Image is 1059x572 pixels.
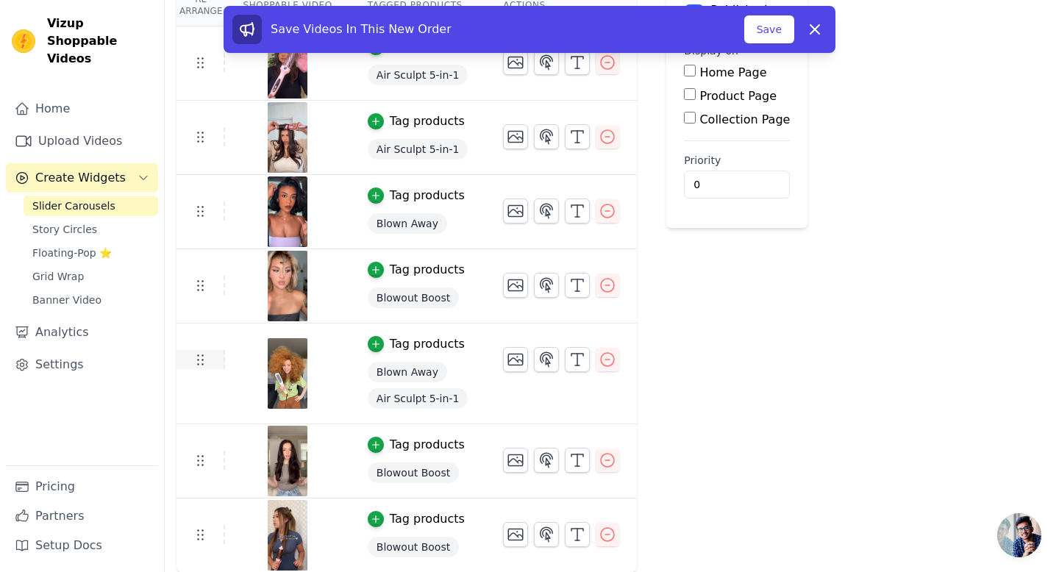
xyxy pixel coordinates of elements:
[6,318,158,347] a: Analytics
[32,269,84,284] span: Grid Wrap
[368,537,459,557] span: Blowout Boost
[503,199,528,224] button: Change Thumbnail
[503,448,528,473] button: Change Thumbnail
[6,472,158,501] a: Pricing
[744,15,794,43] button: Save
[368,213,447,234] span: Blown Away
[267,102,308,173] img: vizup-images-bfbd.png
[267,500,308,571] img: vizup-images-4602.png
[32,199,115,213] span: Slider Carousels
[267,28,308,99] img: vizup-images-f23f.png
[368,462,459,483] span: Blowout Boost
[24,219,158,240] a: Story Circles
[6,531,158,560] a: Setup Docs
[6,126,158,156] a: Upload Videos
[390,335,465,353] div: Tag products
[267,426,308,496] img: vizup-images-36b3.png
[503,50,528,75] button: Change Thumbnail
[267,251,308,321] img: vizup-images-a32a.png
[503,347,528,372] button: Change Thumbnail
[684,153,790,168] label: Priority
[368,510,465,528] button: Tag products
[24,290,158,310] a: Banner Video
[390,436,465,454] div: Tag products
[699,89,777,103] label: Product Page
[368,112,465,130] button: Tag products
[271,22,452,36] span: Save Videos In This New Order
[368,65,468,85] span: Air Sculpt 5-in-1
[368,287,459,308] span: Blowout Boost
[24,266,158,287] a: Grid Wrap
[368,388,468,409] span: Air Sculpt 5-in-1
[6,163,158,193] button: Create Widgets
[390,187,465,204] div: Tag products
[390,261,465,279] div: Tag products
[368,139,468,160] span: Air Sculpt 5-in-1
[710,1,767,19] p: Published
[368,261,465,279] button: Tag products
[699,112,790,126] label: Collection Page
[35,169,126,187] span: Create Widgets
[267,176,308,247] img: vizup-images-405b.png
[390,510,465,528] div: Tag products
[24,243,158,263] a: Floating-Pop ⭐
[368,362,447,382] span: Blown Away
[32,246,112,260] span: Floating-Pop ⭐
[24,196,158,216] a: Slider Carousels
[368,187,465,204] button: Tag products
[390,112,465,130] div: Tag products
[32,293,101,307] span: Banner Video
[503,124,528,149] button: Change Thumbnail
[368,335,465,353] button: Tag products
[6,501,158,531] a: Partners
[6,94,158,124] a: Home
[32,222,97,237] span: Story Circles
[503,273,528,298] button: Change Thumbnail
[503,522,528,547] button: Change Thumbnail
[267,338,308,409] img: vizup-images-ebb8.png
[368,436,465,454] button: Tag products
[6,350,158,379] a: Settings
[699,65,766,79] label: Home Page
[997,513,1041,557] div: Open chat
